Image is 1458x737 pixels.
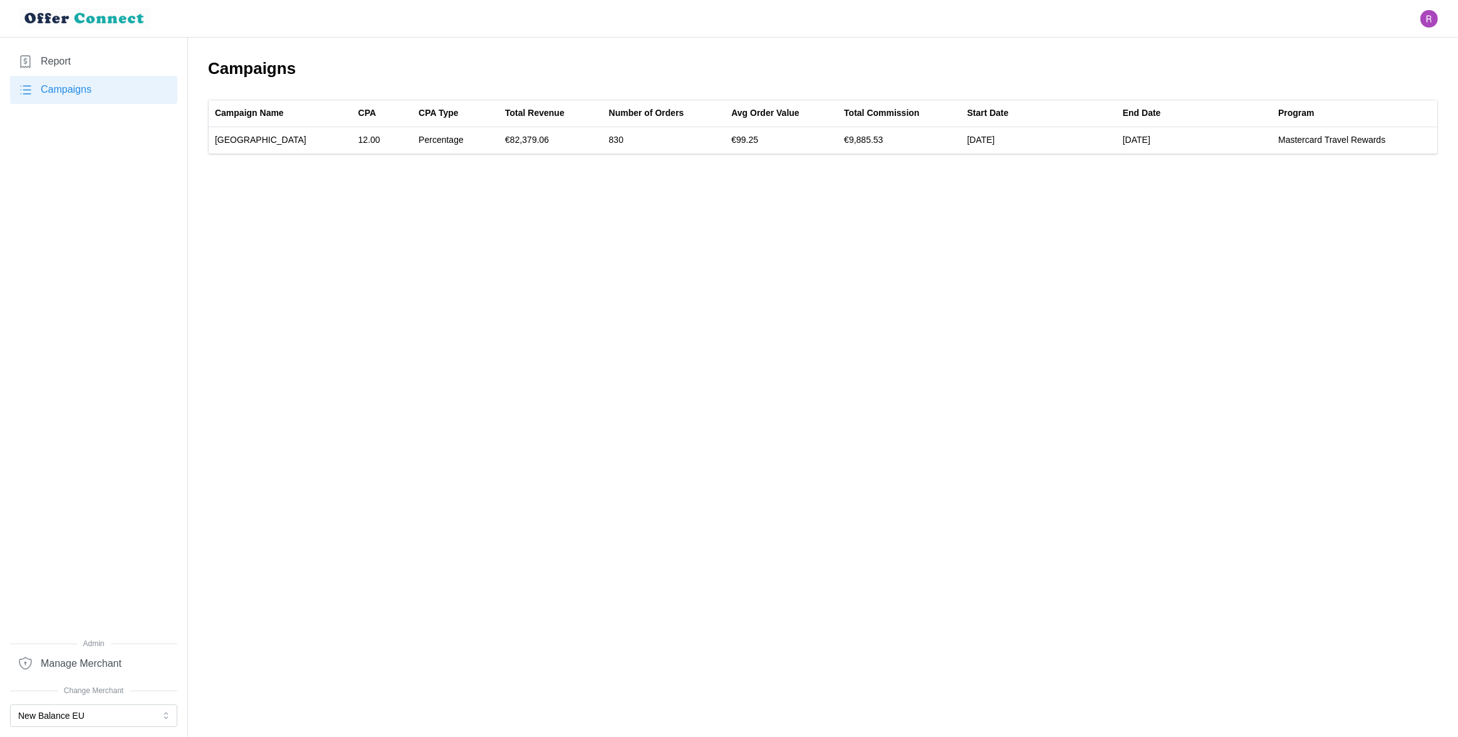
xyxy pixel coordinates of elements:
td: [DATE] [1117,127,1272,154]
a: Report [10,48,177,76]
div: Avg Order Value [731,107,799,120]
div: CPA [358,107,377,120]
td: 12.00 [352,127,413,154]
div: Start Date [967,107,1009,120]
a: Manage Merchant [10,649,177,677]
span: Campaigns [41,82,91,98]
div: Total Commission [844,107,919,120]
span: Change Merchant [10,685,177,697]
div: End Date [1123,107,1161,120]
td: [GEOGRAPHIC_DATA] [209,127,352,154]
button: New Balance EU [10,704,177,727]
div: Program [1278,107,1315,120]
div: Total Revenue [505,107,565,120]
div: Number of Orders [609,107,684,120]
div: CPA Type [419,107,459,120]
a: Campaigns [10,76,177,104]
span: Manage Merchant [41,656,122,672]
img: Ryan Gribben [1420,10,1438,28]
td: €9,885.53 [838,127,961,154]
h2: Campaigns [208,58,1438,80]
td: Mastercard Travel Rewards [1272,127,1437,154]
td: €82,379.06 [499,127,603,154]
td: Percentage [412,127,499,154]
span: Report [41,54,71,70]
td: 830 [603,127,726,154]
img: loyalBe Logo [20,8,150,29]
span: Admin [10,638,177,650]
div: Campaign Name [215,107,284,120]
td: €99.25 [725,127,838,154]
td: [DATE] [961,127,1117,154]
button: Open user button [1420,10,1438,28]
